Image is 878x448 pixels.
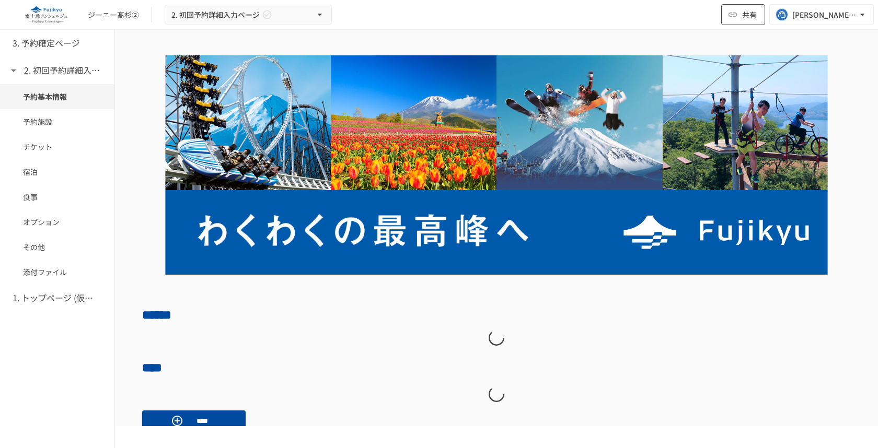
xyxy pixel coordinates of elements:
span: 予約基本情報 [23,91,91,102]
span: 添付ファイル [23,266,91,278]
button: 共有 [721,4,765,25]
button: 2. 初回予約詳細入力ページ [165,5,332,25]
span: その他 [23,241,91,253]
span: 共有 [742,9,757,20]
span: 2. 初回予約詳細入力ページ [171,8,260,21]
img: eQeGXtYPV2fEKIA3pizDiVdzO5gJTl2ahLbsPaD2E4R [13,6,79,23]
span: チケット [23,141,91,152]
span: 予約施設 [23,116,91,127]
span: 宿泊 [23,166,91,178]
button: [PERSON_NAME][EMAIL_ADDRESS][PERSON_NAME][DOMAIN_NAME] [769,4,874,25]
span: 食事 [23,191,91,203]
span: オプション [23,216,91,228]
h6: 3. 予約確定ページ [13,37,80,50]
h6: 2. 初回予約詳細入力ページ [24,64,108,77]
h6: 1. トップページ (仮予約一覧) [13,291,96,305]
div: [PERSON_NAME][EMAIL_ADDRESS][PERSON_NAME][DOMAIN_NAME] [792,8,857,21]
img: mg2cIuvRhv63UHtX5VfAfh1DTCPHmnxnvRSqzGwtk3G [142,55,851,275]
div: ジーニー髙杉② [88,9,139,20]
